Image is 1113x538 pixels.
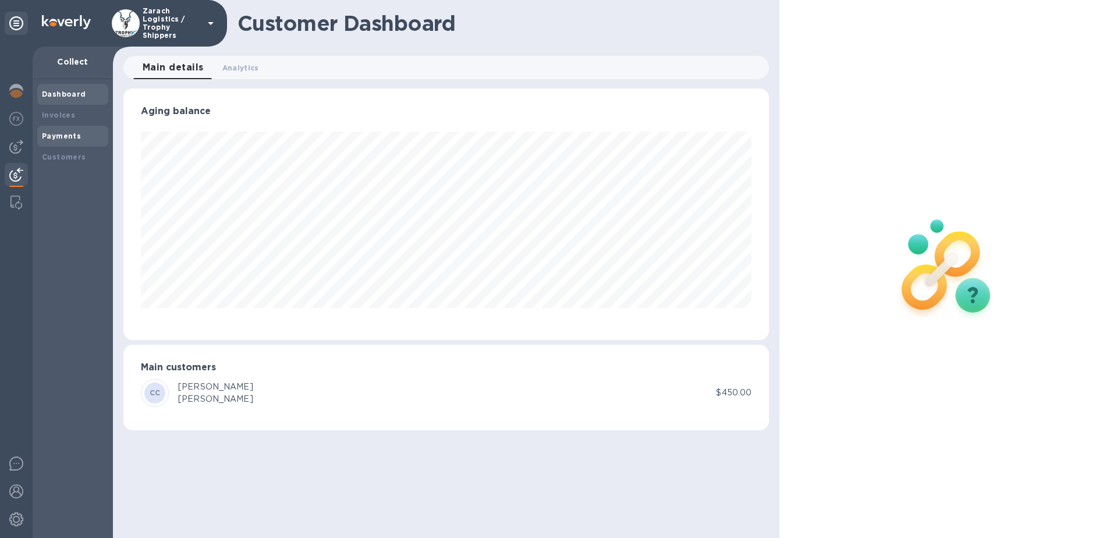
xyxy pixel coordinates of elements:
b: Payments [42,132,81,140]
b: CC [150,388,161,397]
div: [PERSON_NAME] [178,393,253,405]
p: Zarach Logistics / Trophy Shippers [143,7,201,40]
b: Customers [42,153,86,161]
img: Logo [42,15,91,29]
div: [PERSON_NAME] [178,381,253,393]
h1: Customer Dashboard [238,11,761,36]
p: Collect [42,56,104,68]
b: Dashboard [42,90,86,98]
img: Foreign exchange [9,112,23,126]
b: Invoices [42,111,75,119]
span: Main details [143,59,204,76]
span: Analytics [222,62,259,74]
div: Unpin categories [5,12,28,35]
p: $450.00 [716,387,752,399]
h3: Main customers [141,362,752,373]
h3: Aging balance [141,106,752,117]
